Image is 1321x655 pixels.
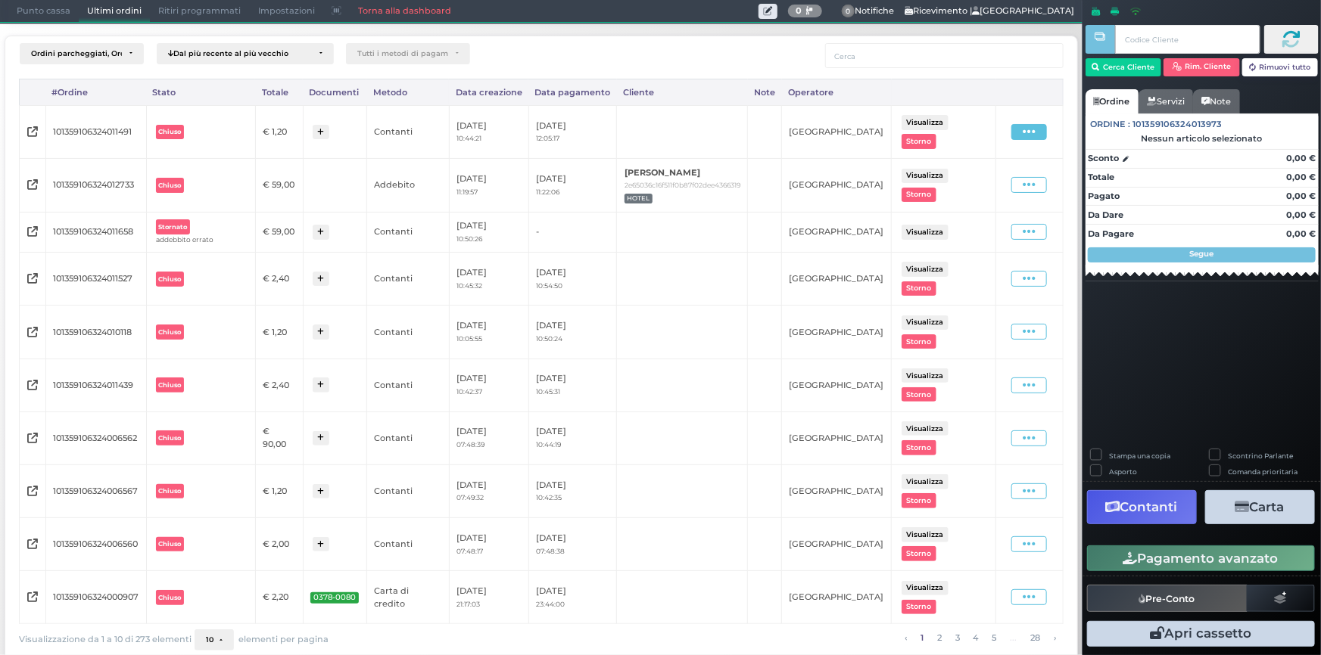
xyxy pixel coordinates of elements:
button: Dal più recente al più vecchio [157,43,334,64]
input: Cerca [825,43,1064,68]
a: alla pagina 28 [1027,629,1045,646]
small: 07:48:38 [536,547,565,555]
span: Ritiri programmati [150,1,249,22]
span: 10 [206,635,213,644]
td: Contanti [366,464,449,517]
strong: Da Pagare [1088,228,1134,239]
small: 10:45:31 [536,387,560,396]
button: Contanti [1087,490,1197,524]
small: 10:44:21 [456,134,481,142]
button: Storno [902,334,936,349]
td: [DATE] [449,105,528,158]
td: 101359106324010118 [45,306,146,359]
td: [DATE] [449,212,528,253]
td: [DATE] [449,518,528,571]
td: [DATE] [528,411,617,464]
td: [DATE] [449,464,528,517]
button: Apri cassetto [1087,621,1315,647]
div: elementi per pagina [195,629,329,650]
td: [DATE] [449,253,528,306]
small: 07:48:39 [456,440,484,449]
button: Visualizza [902,474,949,489]
strong: 0,00 € [1286,191,1316,201]
small: 10:42:37 [456,387,482,396]
td: € 1,20 [255,464,303,517]
td: - [528,212,617,253]
a: alla pagina 1 [916,629,927,646]
span: Ultimi ordini [79,1,150,22]
button: Visualizza [902,169,949,183]
button: Storno [902,188,936,202]
td: [DATE] [528,105,617,158]
button: Storno [902,440,936,455]
strong: Totale [1088,172,1114,182]
button: Visualizza [902,368,949,383]
b: Stornato [158,223,187,231]
button: Visualizza [902,115,949,129]
td: 101359106324006560 [45,518,146,571]
td: € 1,20 [255,105,303,158]
b: Chiuso [158,275,181,283]
div: Nessun articolo selezionato [1086,133,1319,144]
b: 0 [796,5,802,16]
button: Carta [1205,490,1315,524]
td: 101359106324011527 [45,253,146,306]
td: € 2,40 [255,253,303,306]
td: [DATE] [449,359,528,411]
button: Cerca Cliente [1086,58,1162,76]
td: 101359106324006567 [45,464,146,517]
span: Punto cassa [8,1,79,22]
label: Comanda prioritaria [1229,467,1298,477]
div: Tutti i metodi di pagamento [357,49,448,58]
a: alla pagina 3 [951,629,964,646]
td: € 2,40 [255,359,303,411]
td: Contanti [366,411,449,464]
span: HOTEL [625,194,653,203]
button: Visualizza [902,262,949,276]
small: 12:05:17 [536,134,559,142]
label: Scontrino Parlante [1229,451,1294,461]
td: [GEOGRAPHIC_DATA] [782,306,892,359]
a: Torna alla dashboard [350,1,460,22]
strong: Sconto [1088,152,1119,165]
td: [GEOGRAPHIC_DATA] [782,571,892,624]
td: [DATE] [449,306,528,359]
td: [GEOGRAPHIC_DATA] [782,212,892,253]
button: Storno [902,546,936,560]
div: Data creazione [449,79,528,105]
small: 21:17:03 [456,600,480,608]
label: Stampa una copia [1109,451,1170,461]
button: Visualizza [902,581,949,595]
div: Documenti [303,79,366,105]
button: Visualizza [902,527,949,542]
a: Note [1193,89,1239,113]
div: Data pagamento [528,79,617,105]
button: Rim. Cliente [1164,58,1240,76]
td: [DATE] [528,306,617,359]
small: 10:50:24 [536,334,562,343]
a: alla pagina 5 [988,629,1001,646]
td: [DATE] [449,571,528,624]
strong: 0,00 € [1286,172,1316,182]
strong: 0,00 € [1286,210,1316,220]
small: 10:42:35 [536,493,562,501]
div: Note [748,79,782,105]
b: Chiuso [158,328,181,336]
td: 101359106324011658 [45,212,146,253]
td: € 59,00 [255,212,303,253]
strong: 0,00 € [1286,153,1316,163]
a: pagina precedente [900,629,911,646]
td: Contanti [366,212,449,253]
button: Storno [902,600,936,614]
span: Impostazioni [250,1,323,22]
button: Visualizza [902,421,949,436]
label: Asporto [1109,467,1137,477]
strong: 0,00 € [1286,228,1316,239]
td: [GEOGRAPHIC_DATA] [782,253,892,306]
td: € 59,00 [255,159,303,212]
td: Contanti [366,518,449,571]
button: Pagamento avanzato [1087,545,1315,571]
strong: Pagato [1088,191,1120,201]
td: [GEOGRAPHIC_DATA] [782,411,892,464]
small: addebbito errato [156,234,246,244]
